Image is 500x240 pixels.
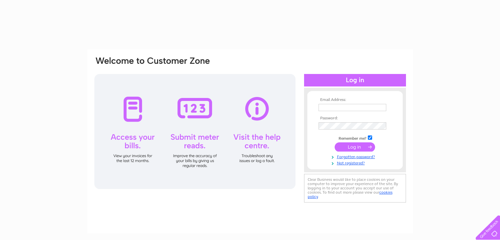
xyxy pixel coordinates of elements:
a: cookies policy [308,190,393,199]
td: Remember me? [317,134,393,141]
input: Submit [335,142,375,152]
th: Password: [317,116,393,121]
div: Clear Business would like to place cookies on your computer to improve your experience of the sit... [304,174,406,203]
a: Not registered? [319,159,393,166]
a: Forgotten password? [319,153,393,159]
th: Email Address: [317,98,393,102]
